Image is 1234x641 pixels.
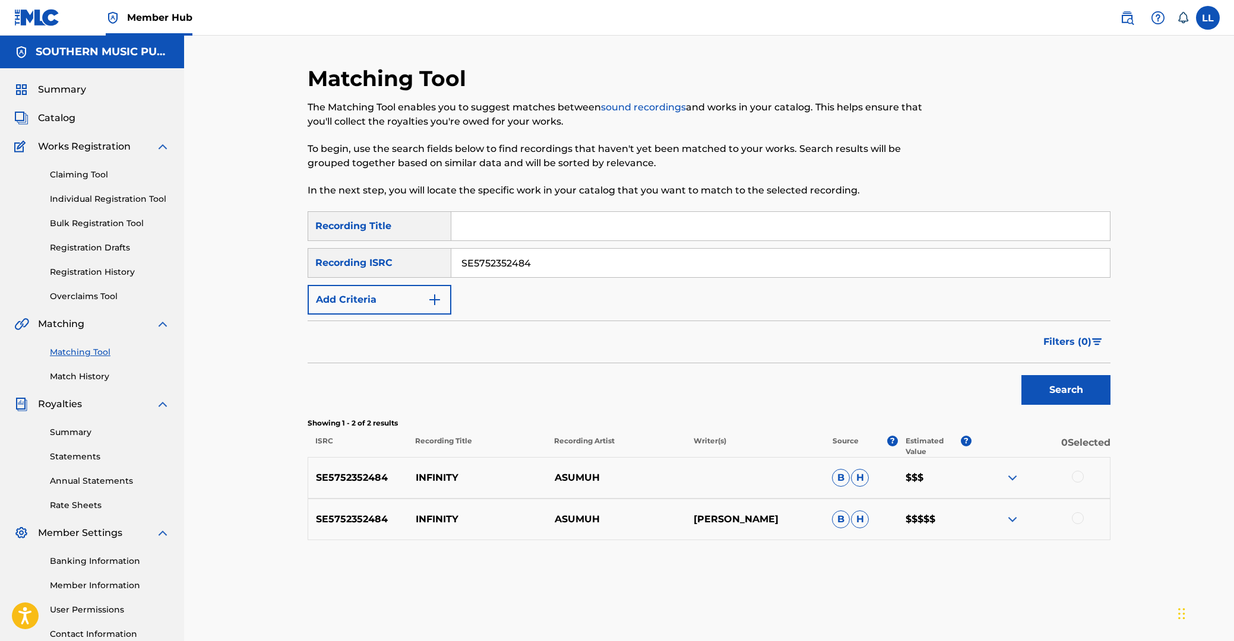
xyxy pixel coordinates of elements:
img: expand [156,397,170,411]
img: search [1120,11,1134,25]
img: Matching [14,317,29,331]
p: $$$$$ [898,512,972,526]
div: Drag [1178,596,1185,632]
img: expand [1005,512,1020,526]
img: expand [1005,471,1020,485]
img: expand [156,139,170,154]
p: Recording Title [407,436,546,457]
a: Claiming Tool [50,169,170,181]
span: Royalties [38,397,82,411]
p: ASUMUH [546,512,685,526]
iframe: Resource Center [1201,434,1234,532]
a: User Permissions [50,604,170,616]
img: 9d2ae6d4665cec9f34b9.svg [428,293,442,307]
p: INFINITY [408,471,547,485]
p: In the next step, you will locate the specific work in your catalog that you want to match to the... [308,183,926,198]
div: User Menu [1196,6,1220,30]
a: Annual Statements [50,475,170,487]
img: Summary [14,82,29,97]
p: Writer(s) [685,436,824,457]
img: MLC Logo [14,9,60,26]
p: SE5752352484 [308,512,408,526]
a: Summary [50,426,170,439]
a: Contact Information [50,628,170,640]
form: Search Form [308,211,1110,411]
a: SummarySummary [14,82,86,97]
p: ASUMUH [546,471,685,485]
a: Member Information [50,579,170,592]
img: Top Rightsholder [106,11,120,25]
p: INFINITY [408,512,547,526]
span: Member Settings [38,526,122,540]
span: B [832,510,850,528]
p: SE5752352484 [308,471,408,485]
p: The Matching Tool enables you to suggest matches between and works in your catalog. This helps en... [308,100,926,129]
img: Royalties [14,397,29,411]
img: Accounts [14,45,29,59]
a: Individual Registration Tool [50,193,170,205]
button: Search [1021,375,1110,405]
a: sound recordings [601,101,686,113]
img: Works Registration [14,139,30,154]
a: Registration History [50,266,170,278]
a: Banking Information [50,555,170,567]
button: Filters (0) [1036,327,1110,357]
img: help [1151,11,1165,25]
div: Help [1146,6,1170,30]
a: Matching Tool [50,346,170,358]
span: H [851,510,869,528]
a: Public Search [1115,6,1139,30]
div: Notifications [1177,12,1189,24]
img: expand [156,317,170,331]
span: ? [887,436,898,446]
span: Filters ( 0 ) [1043,335,1091,349]
span: Member Hub [127,11,192,24]
span: Works Registration [38,139,131,154]
p: Source [833,436,859,457]
p: Recording Artist [546,436,685,457]
span: ? [961,436,972,446]
span: H [851,469,869,487]
p: Estimated Value [906,436,960,457]
p: [PERSON_NAME] [685,512,824,526]
span: Matching [38,317,84,331]
a: Statements [50,450,170,463]
img: Catalog [14,111,29,125]
img: expand [156,526,170,540]
span: Catalog [38,111,75,125]
img: filter [1092,338,1102,345]
p: Showing 1 - 2 of 2 results [308,418,1110,429]
button: Add Criteria [308,285,451,315]
h2: Matching Tool [308,65,472,92]
a: Match History [50,370,170,383]
p: ISRC [308,436,407,457]
a: Rate Sheets [50,499,170,512]
iframe: Chat Widget [1175,584,1234,641]
p: $$$ [898,471,972,485]
img: Member Settings [14,526,29,540]
p: To begin, use the search fields below to find recordings that haven't yet been matched to your wo... [308,142,926,170]
a: Registration Drafts [50,242,170,254]
span: B [832,469,850,487]
p: 0 Selected [972,436,1110,457]
a: Overclaims Tool [50,290,170,303]
a: Bulk Registration Tool [50,217,170,230]
span: Summary [38,82,86,97]
a: CatalogCatalog [14,111,75,125]
h5: SOUTHERN MUSIC PUB CO INC [36,45,170,59]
